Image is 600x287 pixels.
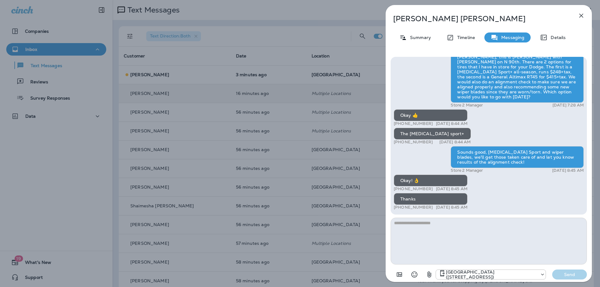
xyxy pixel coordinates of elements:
[394,128,471,140] div: The [MEDICAL_DATA] sport+
[394,205,433,210] p: [PHONE_NUMBER]
[454,35,475,40] p: Timeline
[407,35,431,40] p: Summary
[451,146,584,168] div: Sounds good, [MEDICAL_DATA] Sport and wiper blades, we'll get those taken care of and let you kno...
[436,186,467,191] p: [DATE] 8:45 AM
[394,175,467,186] div: Okay! 👌
[393,268,406,281] button: Add in a premade template
[436,121,467,126] p: [DATE] 8:44 AM
[394,186,433,191] p: [PHONE_NUMBER]
[394,121,433,126] p: [PHONE_NUMBER]
[408,268,421,281] button: Select an emoji
[552,103,584,108] p: [DATE] 7:28 AM
[394,193,467,205] div: Thanks
[552,168,584,173] p: [DATE] 8:45 AM
[451,51,584,103] div: [PERSON_NAME], this is [PERSON_NAME] with [PERSON_NAME] on N 90th. There are 2 options for tires ...
[394,140,433,145] p: [PHONE_NUMBER]
[439,140,471,145] p: [DATE] 8:44 AM
[394,109,467,121] div: Okay 👍
[451,103,483,108] p: Store 2 Manager
[446,270,537,280] p: [GEOGRAPHIC_DATA] ([STREET_ADDRESS])
[436,205,467,210] p: [DATE] 8:45 AM
[547,35,566,40] p: Details
[498,35,524,40] p: Messaging
[436,270,546,280] div: +1 (402) 571-1201
[451,168,483,173] p: Store 2 Manager
[393,14,564,23] p: [PERSON_NAME] [PERSON_NAME]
